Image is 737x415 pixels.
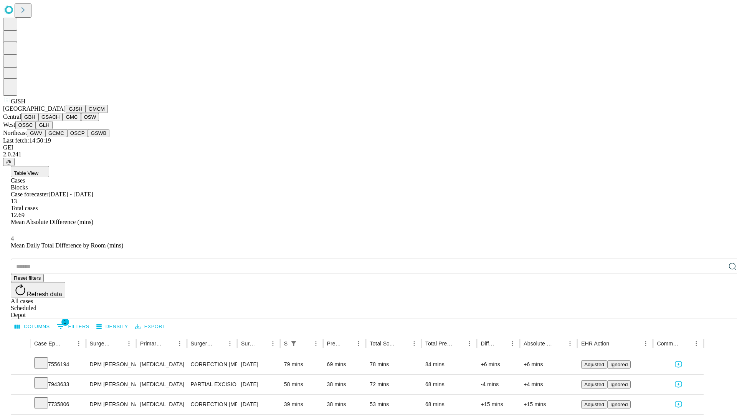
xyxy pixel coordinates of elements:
button: Refresh data [11,282,65,297]
button: Sort [680,338,691,349]
button: Sort [257,338,268,349]
span: [DATE] - [DATE] [48,191,93,198]
button: Ignored [607,400,631,408]
button: OSSC [15,121,36,129]
div: 68 mins [425,375,473,394]
button: @ [3,158,15,166]
div: Comments [657,340,679,347]
span: Adjusted [584,382,604,387]
button: GJSH [66,105,86,113]
div: DPM [PERSON_NAME] [PERSON_NAME] [90,395,132,414]
button: GSACH [38,113,63,121]
div: [DATE] [241,395,276,414]
div: +15 mins [481,395,516,414]
div: DPM [PERSON_NAME] [PERSON_NAME] [90,355,132,374]
div: +4 mins [524,375,573,394]
button: Density [94,321,130,333]
div: [DATE] [241,375,276,394]
span: Northeast [3,129,27,136]
button: Adjusted [581,380,607,388]
div: CORRECTION [MEDICAL_DATA] [191,395,233,414]
button: Menu [174,338,185,349]
button: Sort [342,338,353,349]
div: Absolute Difference [524,340,553,347]
div: +15 mins [524,395,573,414]
div: 1 active filter [288,338,299,349]
button: Sort [398,338,409,349]
span: Adjusted [584,362,604,367]
button: GLH [36,121,52,129]
button: Show filters [288,338,299,349]
div: 72 mins [370,375,418,394]
button: Menu [640,338,651,349]
button: Menu [507,338,518,349]
div: Difference [481,340,496,347]
button: Expand [15,358,26,372]
button: Adjusted [581,400,607,408]
div: [MEDICAL_DATA] [140,395,183,414]
div: Primary Service [140,340,162,347]
div: -4 mins [481,375,516,394]
span: 12.69 [11,212,25,218]
button: Menu [124,338,134,349]
button: Menu [73,338,84,349]
div: +6 mins [524,355,573,374]
button: Menu [565,338,575,349]
span: Table View [14,170,38,176]
div: 38 mins [327,375,362,394]
div: 68 mins [425,395,473,414]
button: OSCP [67,129,88,137]
button: Ignored [607,360,631,369]
button: Menu [353,338,364,349]
button: Menu [691,338,702,349]
button: GSWB [88,129,110,137]
button: Expand [15,378,26,392]
div: 53 mins [370,395,418,414]
div: Scheduled In Room Duration [284,340,288,347]
span: Mean Daily Total Difference by Room (mins) [11,242,123,249]
button: GCMC [45,129,67,137]
div: Surgery Date [241,340,256,347]
div: 7735806 [34,395,82,414]
div: [MEDICAL_DATA] [140,375,183,394]
span: Last fetch: 14:50:19 [3,137,51,144]
span: 4 [11,235,14,242]
div: CORRECTION [MEDICAL_DATA], DOUBLE [MEDICAL_DATA] [191,355,233,374]
button: Sort [453,338,464,349]
span: Adjusted [584,402,604,407]
button: Show filters [55,320,91,333]
button: Sort [300,338,311,349]
button: Sort [164,338,174,349]
button: Sort [610,338,621,349]
div: Total Predicted Duration [425,340,453,347]
button: Expand [15,398,26,412]
span: 1 [61,318,69,326]
div: [DATE] [241,355,276,374]
div: 38 mins [327,395,362,414]
span: Ignored [610,362,628,367]
button: GWV [27,129,45,137]
span: West [3,121,15,128]
div: 84 mins [425,355,473,374]
button: Sort [554,338,565,349]
div: Surgeon Name [90,340,112,347]
div: PARTIAL EXCISION PHALANX OF TOE [191,375,233,394]
button: Menu [311,338,321,349]
div: 2.0.241 [3,151,734,158]
span: Total cases [11,205,38,211]
div: DPM [PERSON_NAME] [PERSON_NAME] [90,375,132,394]
button: Reset filters [11,274,44,282]
button: Menu [409,338,420,349]
button: Export [133,321,167,333]
span: GJSH [11,98,25,105]
button: Sort [496,338,507,349]
button: Select columns [13,321,52,333]
div: Predicted In Room Duration [327,340,342,347]
button: Table View [11,166,49,177]
button: GBH [21,113,38,121]
div: Total Scheduled Duration [370,340,397,347]
span: Ignored [610,382,628,387]
button: Ignored [607,380,631,388]
span: Refresh data [27,291,62,297]
span: Central [3,113,21,120]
